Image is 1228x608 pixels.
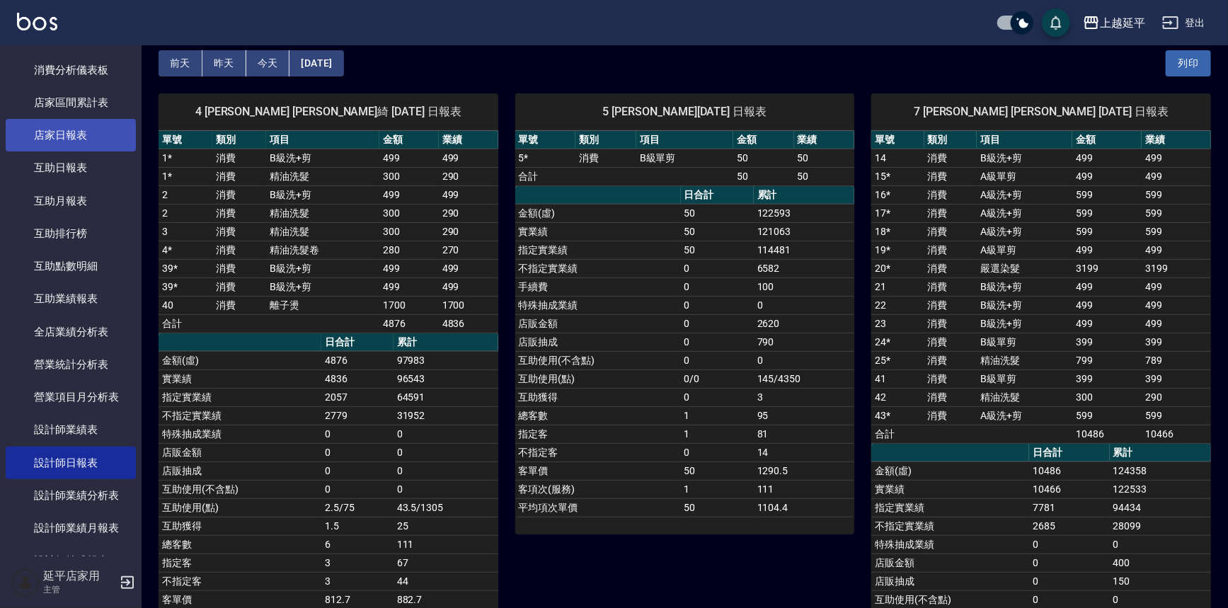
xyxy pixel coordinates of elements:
td: 599 [1142,406,1211,425]
td: 290 [439,204,498,222]
th: 單號 [159,131,212,149]
td: 4876 [321,351,394,369]
td: 指定實業績 [515,241,681,259]
a: 全店業績分析表 [6,316,136,348]
td: 290 [1142,388,1211,406]
td: 消費 [212,185,266,204]
td: 消費 [212,222,266,241]
td: 4836 [321,369,394,388]
a: 設計師日報表 [6,447,136,479]
td: 指定客 [515,425,681,443]
td: 1 [681,480,754,498]
a: 營業統計分析表 [6,348,136,381]
td: 消費 [924,222,977,241]
td: 400 [1110,553,1211,572]
td: 0 [321,443,394,461]
span: 4 [PERSON_NAME] [PERSON_NAME]綺 [DATE] 日報表 [176,105,481,119]
td: 指定實業績 [159,388,321,406]
td: 121063 [754,222,855,241]
td: 50 [681,204,754,222]
td: 總客數 [515,406,681,425]
td: 精油洗髮 [266,204,379,222]
td: 3199 [1072,259,1142,277]
button: 列印 [1166,50,1211,76]
td: 6582 [754,259,855,277]
td: 50 [681,461,754,480]
td: 599 [1072,222,1142,241]
a: 40 [162,299,173,311]
td: 1104.4 [754,498,855,517]
td: 消費 [924,185,977,204]
td: 0 [681,296,754,314]
th: 類別 [212,131,266,149]
td: 96543 [394,369,498,388]
td: A級單剪 [977,241,1072,259]
th: 日合計 [1029,444,1109,462]
td: 0 [394,425,498,443]
td: 0 [681,314,754,333]
a: 2 [162,207,168,219]
td: 互助使用(點) [515,369,681,388]
td: 消費 [924,351,977,369]
p: 主管 [43,583,115,596]
td: 599 [1142,222,1211,241]
td: 指定實業績 [871,498,1029,517]
td: 50 [681,498,754,517]
td: 100 [754,277,855,296]
td: 不指定實業績 [871,517,1029,535]
td: 1700 [379,296,439,314]
td: 客單價 [515,461,681,480]
td: 消費 [575,149,636,167]
td: 499 [1142,314,1211,333]
td: 81 [754,425,855,443]
td: 499 [439,277,498,296]
td: 499 [439,259,498,277]
th: 業績 [794,131,855,149]
a: 店家日報表 [6,119,136,151]
a: 設計師抽成報表 [6,544,136,577]
td: 合計 [871,425,924,443]
a: 設計師業績月報表 [6,512,136,544]
td: 10486 [1029,461,1109,480]
td: 0 [321,480,394,498]
td: 145/4350 [754,369,855,388]
td: 1 [681,406,754,425]
td: 0 [394,461,498,480]
td: 0 [1029,553,1109,572]
td: 270 [439,241,498,259]
td: 合計 [515,167,576,185]
td: 790 [754,333,855,351]
td: 消費 [924,149,977,167]
a: 互助日報表 [6,151,136,184]
td: 3 [321,553,394,572]
td: B級洗+剪 [266,259,379,277]
td: 2.5/75 [321,498,394,517]
td: 0 [394,443,498,461]
td: 111 [754,480,855,498]
td: 0 [754,351,855,369]
td: 300 [379,167,439,185]
td: 499 [379,277,439,296]
td: 互助獲得 [159,517,321,535]
td: 399 [1072,333,1142,351]
a: 14 [875,152,886,164]
a: 互助點數明細 [6,250,136,282]
td: 0 [681,259,754,277]
td: 499 [1142,241,1211,259]
td: 消費 [924,406,977,425]
td: 399 [1072,369,1142,388]
td: 客項次(服務) [515,480,681,498]
td: 精油洗髮 [977,351,1072,369]
th: 累計 [394,333,498,352]
td: 300 [379,222,439,241]
td: 50 [794,167,855,185]
td: 64591 [394,388,498,406]
td: 95 [754,406,855,425]
td: 消費 [924,296,977,314]
td: 50 [794,149,855,167]
td: 31952 [394,406,498,425]
td: 1290.5 [754,461,855,480]
td: 消費 [212,204,266,222]
td: 10466 [1142,425,1211,443]
td: 290 [439,167,498,185]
